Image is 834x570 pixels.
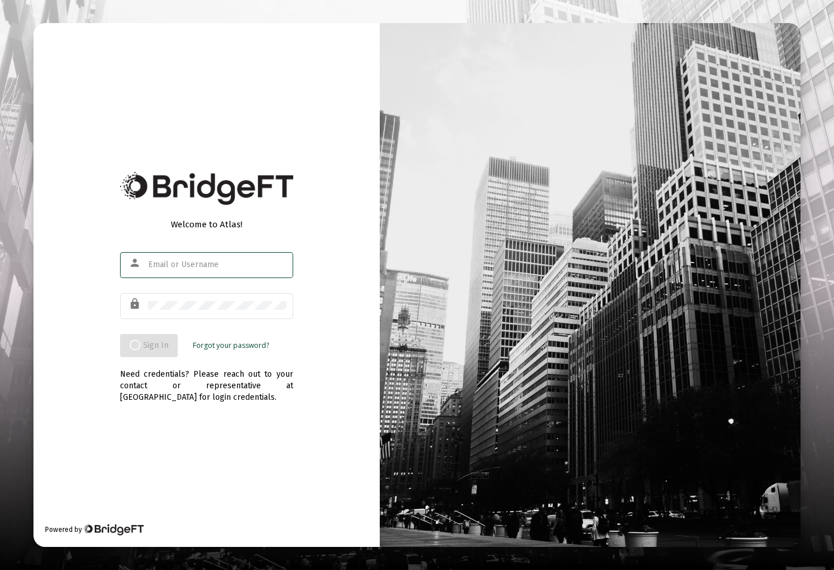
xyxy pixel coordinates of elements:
[148,260,287,269] input: Email or Username
[83,524,144,535] img: Bridge Financial Technology Logo
[120,334,178,357] button: Sign In
[45,524,144,535] div: Powered by
[120,219,293,230] div: Welcome to Atlas!
[129,340,169,350] span: Sign In
[120,357,293,403] div: Need credentials? Please reach out to your contact or representative at [GEOGRAPHIC_DATA] for log...
[129,256,143,270] mat-icon: person
[120,172,293,205] img: Bridge Financial Technology Logo
[129,297,143,311] mat-icon: lock
[193,340,269,351] a: Forgot your password?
